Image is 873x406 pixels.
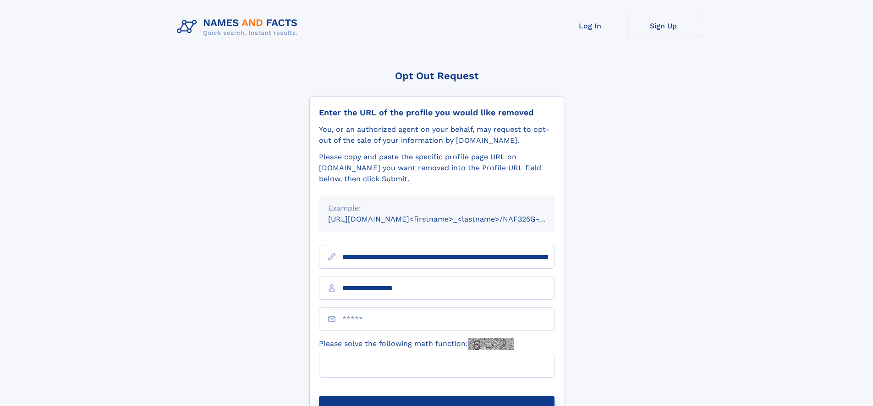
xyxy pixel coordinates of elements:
[554,15,627,37] a: Log In
[309,70,564,81] div: Opt Out Request
[319,152,555,184] div: Please copy and paste the specific profile page URL on [DOMAIN_NAME] you want removed into the Pr...
[627,15,700,37] a: Sign Up
[328,203,545,214] div: Example:
[328,215,572,223] small: [URL][DOMAIN_NAME]<firstname>_<lastname>/NAF325G-xxxxxxxx
[319,124,555,146] div: You, or an authorized agent on your behalf, may request to opt-out of the sale of your informatio...
[319,108,555,118] div: Enter the URL of the profile you would like removed
[173,15,305,39] img: Logo Names and Facts
[319,338,514,350] label: Please solve the following math function:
